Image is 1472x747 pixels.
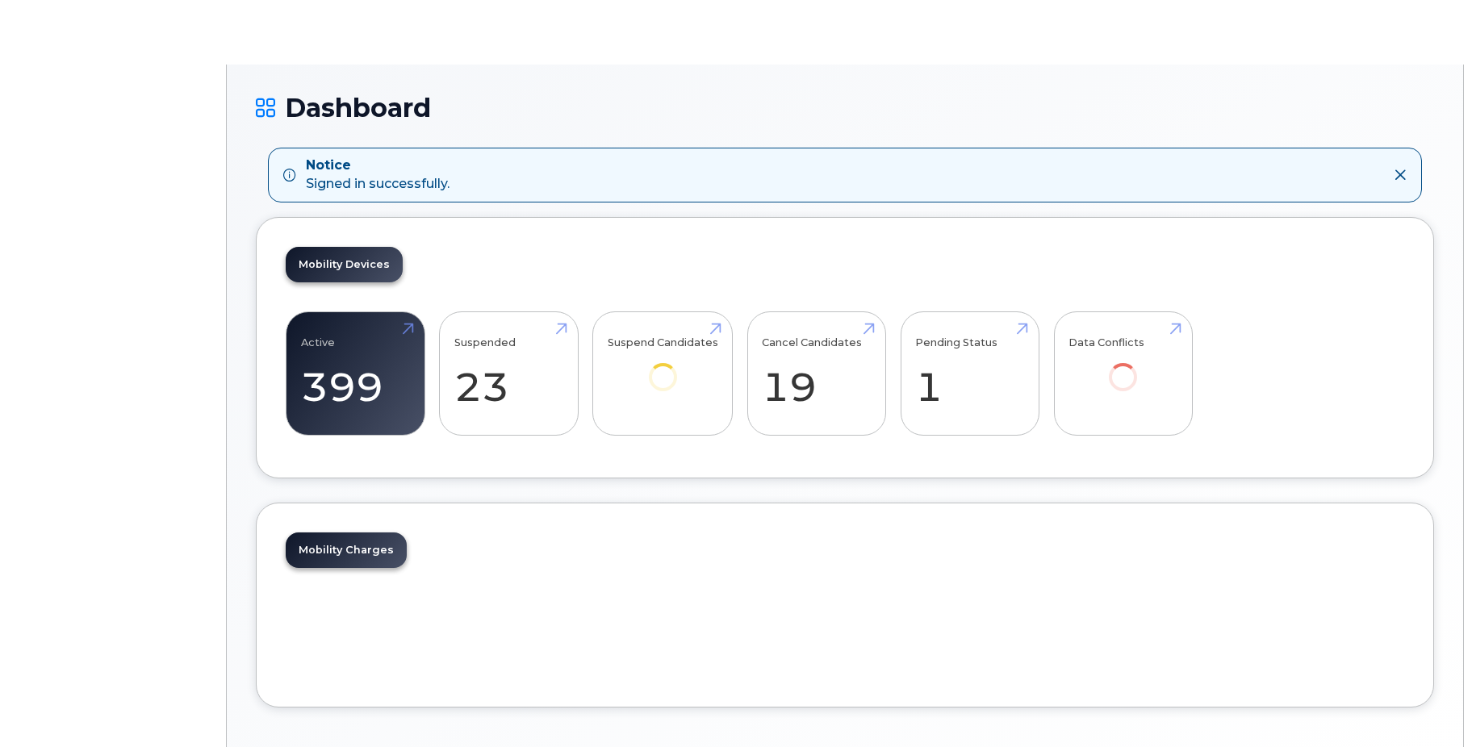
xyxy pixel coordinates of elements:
a: Active 399 [301,320,410,427]
h1: Dashboard [256,94,1434,122]
a: Pending Status 1 [915,320,1024,427]
a: Suspended 23 [454,320,563,427]
strong: Notice [306,156,450,175]
a: Mobility Charges [286,532,407,568]
div: Signed in successfully. [306,156,450,194]
a: Data Conflicts [1068,320,1177,413]
a: Mobility Devices [286,247,403,282]
a: Suspend Candidates [608,320,718,413]
a: Cancel Candidates 19 [762,320,871,427]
